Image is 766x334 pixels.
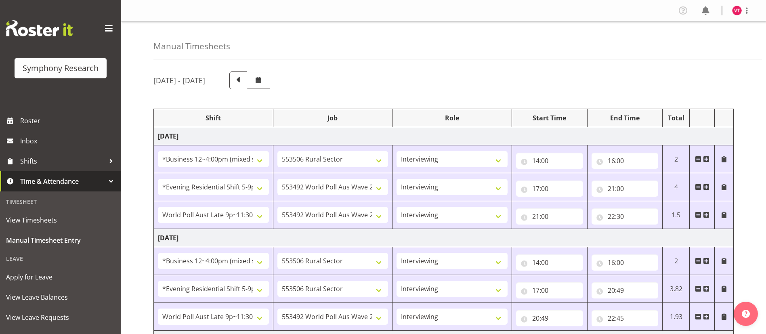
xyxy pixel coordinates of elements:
div: Leave [2,250,119,267]
input: Click to select... [516,310,583,326]
td: 1.93 [663,303,690,331]
input: Click to select... [516,254,583,271]
span: Manual Timesheet Entry [6,234,115,246]
span: Roster [20,115,117,127]
h4: Manual Timesheets [153,42,230,51]
input: Click to select... [592,181,659,197]
span: Time & Attendance [20,175,105,187]
div: Symphony Research [23,62,99,74]
a: View Leave Requests [2,307,119,328]
img: vala-tone11405.jpg [732,6,742,15]
span: Inbox [20,135,117,147]
input: Click to select... [592,153,659,169]
td: [DATE] [154,127,734,145]
input: Click to select... [592,208,659,225]
div: Total [667,113,685,123]
h5: [DATE] - [DATE] [153,76,205,85]
span: View Leave Requests [6,311,115,323]
input: Click to select... [516,153,583,169]
div: Shift [158,113,269,123]
div: Timesheet [2,193,119,210]
input: Click to select... [592,310,659,326]
td: [DATE] [154,229,734,247]
td: 2 [663,247,690,275]
img: Rosterit website logo [6,20,73,36]
div: End Time [592,113,659,123]
td: 3.82 [663,275,690,303]
img: help-xxl-2.png [742,310,750,318]
td: 2 [663,145,690,173]
a: Apply for Leave [2,267,119,287]
a: View Timesheets [2,210,119,230]
td: 1.5 [663,201,690,229]
div: Job [277,113,388,123]
input: Click to select... [516,208,583,225]
span: Apply for Leave [6,271,115,283]
td: 4 [663,173,690,201]
div: Start Time [516,113,583,123]
input: Click to select... [592,282,659,298]
input: Click to select... [516,181,583,197]
input: Click to select... [592,254,659,271]
span: View Timesheets [6,214,115,226]
input: Click to select... [516,282,583,298]
a: Manual Timesheet Entry [2,230,119,250]
span: Shifts [20,155,105,167]
span: View Leave Balances [6,291,115,303]
div: Role [397,113,508,123]
a: View Leave Balances [2,287,119,307]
